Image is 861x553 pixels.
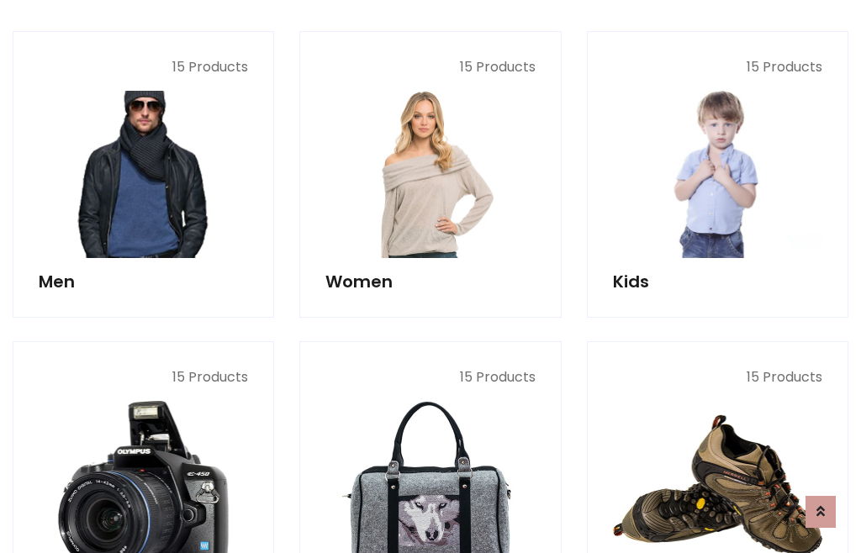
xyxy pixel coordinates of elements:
[325,271,535,292] h5: Women
[39,57,248,77] p: 15 Products
[613,367,822,387] p: 15 Products
[325,367,535,387] p: 15 Products
[325,57,535,77] p: 15 Products
[613,271,822,292] h5: Kids
[39,367,248,387] p: 15 Products
[39,271,248,292] h5: Men
[613,57,822,77] p: 15 Products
